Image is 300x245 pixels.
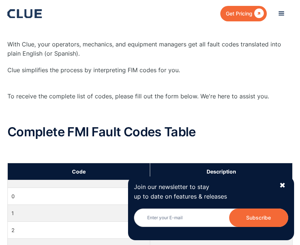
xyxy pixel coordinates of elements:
[8,163,150,180] th: Code
[220,6,267,21] a: Get Pricing
[8,205,150,222] td: 1
[270,3,293,25] div: menu
[150,163,293,180] th: Description
[7,146,293,155] p: ‍
[7,66,293,84] p: Clue simplifies the process by interpreting FIM codes for you. ‍
[7,108,293,118] p: ‍
[134,209,288,234] form: Newsletter
[134,182,273,201] p: Join our newsletter to stay up to date on features & releases
[134,209,288,227] input: Enter your E-mail
[279,181,286,190] div: ✖
[8,222,150,239] td: 2
[8,188,150,204] td: 0
[226,9,252,18] div: Get Pricing
[7,40,293,58] p: With Clue, your operators, mechanics, and equipment managers get all fault codes translated into ...
[7,125,293,139] h2: Complete FMI Fault Codes Table
[252,9,264,18] div: 
[229,209,288,227] input: Subscribe
[7,92,293,101] p: To receive the complete list of codes, please fill out the form below. We're here to assist you.
[7,23,293,32] p: ‍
